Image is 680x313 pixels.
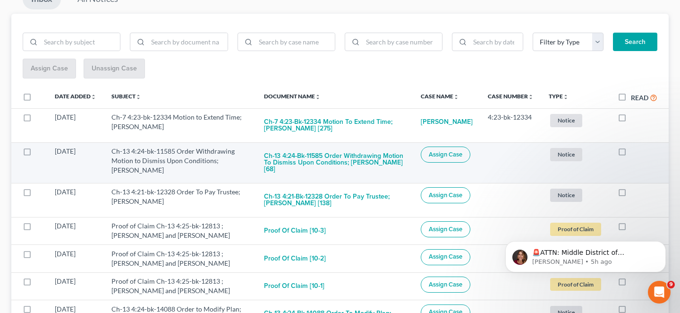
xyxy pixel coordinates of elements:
[41,33,120,51] input: Search by subject
[255,33,335,51] input: Search by case name
[264,249,326,268] button: Proof of Claim [10-2]
[315,94,321,100] i: unfold_more
[550,148,582,161] span: Notice
[549,93,569,100] a: Typeunfold_more
[550,189,582,201] span: Notice
[264,147,406,179] button: Ch-13 4:24-bk-11585 Order Withdrawing Motion to Dismiss Upon Conditions; [PERSON_NAME] [68]
[421,277,470,293] button: Assign Case
[549,113,603,128] a: Notice
[104,217,256,244] td: Proof of Claim Ch-13 4:25-bk-12813 ; [PERSON_NAME] and [PERSON_NAME]
[264,277,324,296] button: Proof of Claim [10-1]
[421,93,459,100] a: Case Nameunfold_more
[363,33,442,51] input: Search by case number
[136,94,141,100] i: unfold_more
[613,33,657,52] button: Search
[480,108,541,142] td: 4:23-bk-12334
[47,142,104,183] td: [DATE]
[549,147,603,162] a: Notice
[47,272,104,300] td: [DATE]
[264,113,406,138] button: Ch-7 4:23-bk-12334 Motion to Extend Time; [PERSON_NAME] [275]
[104,272,256,300] td: Proof of Claim Ch-13 4:25-bk-12813 ; [PERSON_NAME] and [PERSON_NAME]
[104,108,256,142] td: Ch-7 4:23-bk-12334 Motion to Extend Time; [PERSON_NAME]
[104,183,256,217] td: Ch-13 4:21-bk-12328 Order To Pay Trustee; [PERSON_NAME]
[264,187,406,213] button: Ch-13 4:21-bk-12328 Order To Pay Trustee; [PERSON_NAME] [138]
[421,187,470,203] button: Assign Case
[264,93,321,100] a: Document Nameunfold_more
[429,151,462,158] span: Assign Case
[470,33,523,51] input: Search by date
[453,94,459,100] i: unfold_more
[421,113,473,131] a: [PERSON_NAME]
[47,217,104,244] td: [DATE]
[47,183,104,217] td: [DATE]
[421,221,470,237] button: Assign Case
[528,94,534,100] i: unfold_more
[667,281,675,288] span: 9
[429,226,462,233] span: Assign Case
[648,281,671,304] iframe: Intercom live chat
[47,108,104,142] td: [DATE]
[264,221,326,240] button: Proof of Claim [10-3]
[429,281,462,288] span: Assign Case
[429,253,462,261] span: Assign Case
[491,221,680,287] iframe: Intercom notifications message
[421,147,470,163] button: Assign Case
[91,94,96,100] i: unfold_more
[47,245,104,272] td: [DATE]
[111,93,141,100] a: Subjectunfold_more
[148,33,227,51] input: Search by document name
[104,142,256,183] td: Ch-13 4:24-bk-11585 Order Withdrawing Motion to Dismiss Upon Conditions; [PERSON_NAME]
[55,93,96,100] a: Date Addedunfold_more
[429,191,462,199] span: Assign Case
[563,94,569,100] i: unfold_more
[550,114,582,127] span: Notice
[488,93,534,100] a: Case Numberunfold_more
[104,245,256,272] td: Proof of Claim Ch-13 4:25-bk-12813 ; [PERSON_NAME] and [PERSON_NAME]
[631,93,648,103] label: Read
[421,249,470,265] button: Assign Case
[549,187,603,203] a: Notice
